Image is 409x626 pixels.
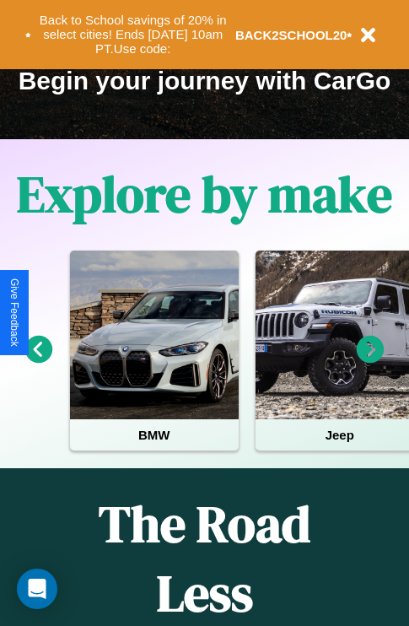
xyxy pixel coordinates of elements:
h4: BMW [70,419,239,451]
b: BACK2SCHOOL20 [235,28,347,42]
div: Open Intercom Messenger [17,569,57,609]
div: Give Feedback [8,278,20,347]
h1: Explore by make [17,159,392,229]
button: Back to School savings of 20% in select cities! Ends [DATE] 10am PT.Use code: [31,8,235,61]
